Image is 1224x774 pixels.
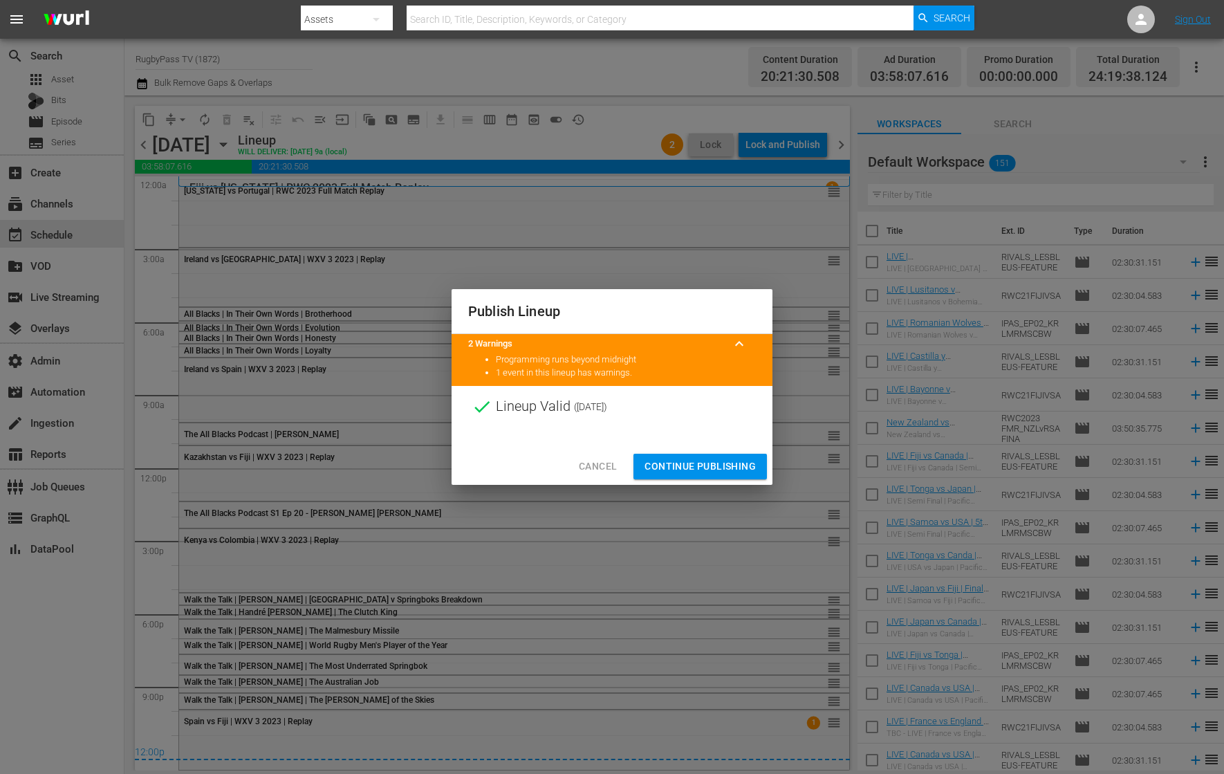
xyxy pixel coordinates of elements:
li: 1 event in this lineup has warnings. [496,367,756,380]
button: Continue Publishing [633,454,767,479]
span: Cancel [579,458,617,475]
span: keyboard_arrow_up [731,335,748,352]
span: Continue Publishing [645,458,756,475]
span: Search [934,6,970,30]
li: Programming runs beyond midnight [496,353,756,367]
title: 2 Warnings [468,338,723,351]
img: ans4CAIJ8jUAAAAAAAAAAAAAAAAAAAAAAAAgQb4GAAAAAAAAAAAAAAAAAAAAAAAAJMjXAAAAAAAAAAAAAAAAAAAAAAAAgAT5G... [33,3,100,36]
button: Cancel [568,454,628,479]
span: ( [DATE] ) [574,396,607,417]
h2: Publish Lineup [468,300,756,322]
span: menu [8,11,25,28]
div: Lineup Valid [452,386,772,427]
button: keyboard_arrow_up [723,327,756,360]
a: Sign Out [1175,14,1211,25]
